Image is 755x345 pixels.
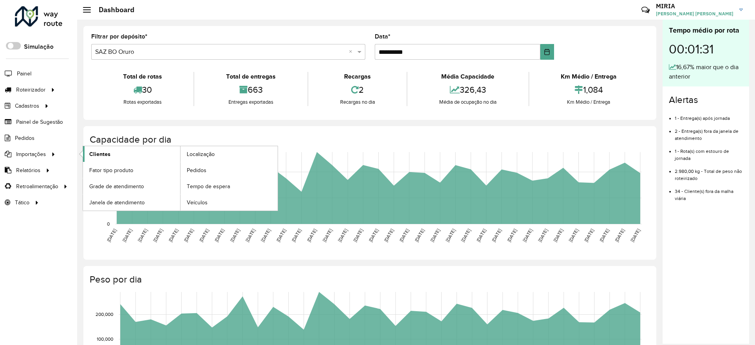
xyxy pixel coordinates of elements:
[310,98,405,106] div: Recargas no dia
[322,228,333,243] text: [DATE]
[669,25,743,36] div: Tempo médio por rota
[383,228,394,243] text: [DATE]
[552,228,564,243] text: [DATE]
[275,228,287,243] text: [DATE]
[637,2,654,18] a: Contato Rápido
[180,178,278,194] a: Tempo de espera
[15,198,29,207] span: Tático
[187,166,206,174] span: Pedidos
[445,228,456,243] text: [DATE]
[409,72,526,81] div: Média Capacidade
[89,198,145,207] span: Janela de atendimento
[89,150,110,158] span: Clientes
[91,6,134,14] h2: Dashboard
[245,228,256,243] text: [DATE]
[568,228,579,243] text: [DATE]
[310,81,405,98] div: 2
[91,32,147,41] label: Filtrar por depósito
[137,228,148,243] text: [DATE]
[89,166,133,174] span: Fator tipo produto
[521,228,533,243] text: [DATE]
[93,81,192,98] div: 30
[180,195,278,210] a: Veículos
[669,62,743,81] div: 16,67% maior que o dia anterior
[675,182,743,202] li: 34 - Cliente(s) fora da malha viária
[83,178,180,194] a: Grade de atendimento
[531,81,646,98] div: 1,084
[90,134,648,145] h4: Capacidade por dia
[506,228,517,243] text: [DATE]
[337,228,348,243] text: [DATE]
[152,228,164,243] text: [DATE]
[352,228,364,243] text: [DATE]
[429,228,441,243] text: [DATE]
[187,198,208,207] span: Veículos
[310,72,405,81] div: Recargas
[306,228,317,243] text: [DATE]
[669,94,743,106] h4: Alertas
[180,146,278,162] a: Localização
[90,274,648,285] h4: Peso por dia
[656,2,733,10] h3: MIRIA
[17,70,31,78] span: Painel
[583,228,595,243] text: [DATE]
[89,182,144,191] span: Grade de atendimento
[291,228,302,243] text: [DATE]
[15,134,35,142] span: Pedidos
[168,228,179,243] text: [DATE]
[656,10,733,17] span: [PERSON_NAME] [PERSON_NAME]
[198,228,210,243] text: [DATE]
[368,228,379,243] text: [DATE]
[16,150,46,158] span: Importações
[196,72,305,81] div: Total de entregas
[229,228,241,243] text: [DATE]
[187,182,230,191] span: Tempo de espera
[475,228,487,243] text: [DATE]
[16,182,58,191] span: Retroalimentação
[675,122,743,142] li: 2 - Entrega(s) fora da janela de atendimento
[83,162,180,178] a: Fator tipo produto
[96,312,113,317] text: 200,000
[598,228,610,243] text: [DATE]
[540,44,554,60] button: Choose Date
[214,228,225,243] text: [DATE]
[16,86,46,94] span: Roteirizador
[106,228,117,243] text: [DATE]
[675,142,743,162] li: 1 - Rota(s) com estouro de jornada
[349,47,355,57] span: Clear all
[491,228,502,243] text: [DATE]
[409,98,526,106] div: Média de ocupação no dia
[83,195,180,210] a: Janela de atendimento
[398,228,410,243] text: [DATE]
[122,228,133,243] text: [DATE]
[24,42,53,51] label: Simulação
[83,146,180,162] a: Clientes
[460,228,471,243] text: [DATE]
[183,228,194,243] text: [DATE]
[675,162,743,182] li: 2.980,00 kg - Total de peso não roteirizado
[260,228,271,243] text: [DATE]
[675,109,743,122] li: 1 - Entrega(s) após jornada
[630,228,641,243] text: [DATE]
[196,81,305,98] div: 663
[16,118,63,126] span: Painel de Sugestão
[93,72,192,81] div: Total de rotas
[414,228,425,243] text: [DATE]
[669,36,743,62] div: 00:01:31
[531,72,646,81] div: Km Médio / Entrega
[107,221,110,226] text: 0
[16,166,41,174] span: Relatórios
[180,162,278,178] a: Pedidos
[196,98,305,106] div: Entregas exportadas
[97,336,113,341] text: 100,000
[93,98,192,106] div: Rotas exportadas
[15,102,39,110] span: Cadastros
[187,150,215,158] span: Localização
[375,32,390,41] label: Data
[531,98,646,106] div: Km Médio / Entrega
[537,228,549,243] text: [DATE]
[614,228,625,243] text: [DATE]
[409,81,526,98] div: 326,43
